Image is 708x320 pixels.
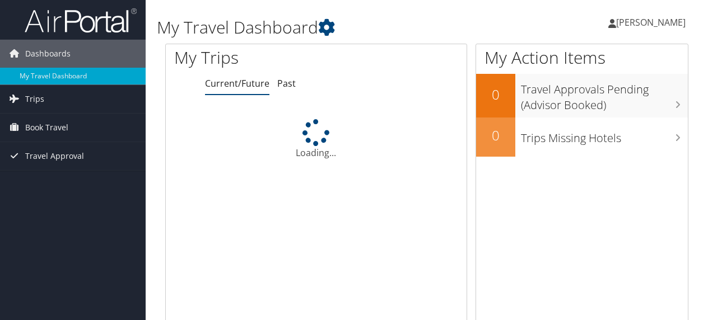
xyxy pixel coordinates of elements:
a: Past [277,77,296,90]
div: Loading... [166,119,467,159]
span: Travel Approval [25,142,84,170]
h1: My Action Items [476,46,688,69]
h3: Travel Approvals Pending (Advisor Booked) [521,76,688,113]
span: Book Travel [25,114,68,142]
span: Dashboards [25,40,71,68]
h1: My Travel Dashboard [157,16,517,39]
a: 0Trips Missing Hotels [476,117,688,157]
span: [PERSON_NAME] [616,16,686,29]
img: airportal-logo.png [25,7,137,34]
a: 0Travel Approvals Pending (Advisor Booked) [476,74,688,117]
a: [PERSON_NAME] [608,6,697,39]
h2: 0 [476,85,515,104]
a: Current/Future [205,77,269,90]
h3: Trips Missing Hotels [521,125,688,146]
h1: My Trips [174,46,333,69]
h2: 0 [476,126,515,145]
span: Trips [25,85,44,113]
